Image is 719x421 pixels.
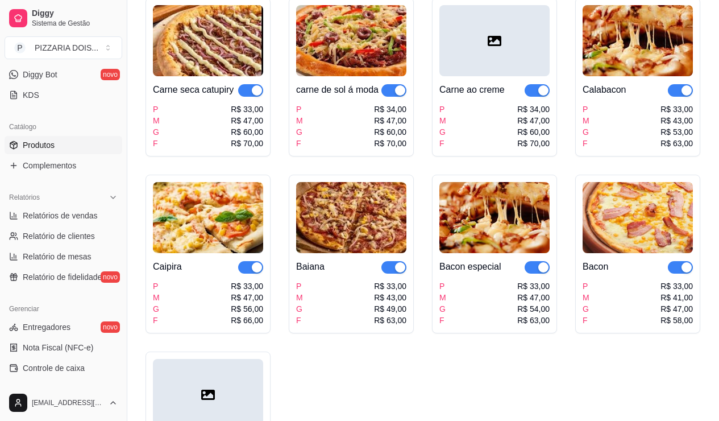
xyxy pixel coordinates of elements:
[374,138,406,149] div: R$ 70,00
[5,65,122,84] a: Diggy Botnovo
[517,315,550,326] div: R$ 63,00
[5,118,122,136] div: Catálogo
[231,104,263,115] div: R$ 33,00
[5,339,122,357] a: Nota Fiscal (NFC-e)
[231,292,263,303] div: R$ 47,00
[517,280,550,292] div: R$ 33,00
[439,104,446,115] div: P
[231,315,263,326] div: R$ 66,00
[374,115,406,126] div: R$ 47,00
[5,156,122,175] a: Complementos
[439,303,446,315] div: G
[296,292,303,303] div: M
[23,321,70,333] span: Entregadores
[5,136,122,154] a: Produtos
[231,126,263,138] div: R$ 60,00
[5,36,122,59] button: Select a team
[583,115,589,126] div: M
[583,315,589,326] div: F
[439,83,505,97] div: Carne ao creme
[374,303,406,315] div: R$ 49,00
[23,139,55,151] span: Produtos
[23,362,85,374] span: Controle de caixa
[660,126,693,138] div: R$ 53,00
[296,182,406,253] img: product-image
[153,315,160,326] div: F
[231,115,263,126] div: R$ 47,00
[23,69,57,80] span: Diggy Bot
[439,260,501,274] div: Bacon especial
[583,303,589,315] div: G
[517,115,550,126] div: R$ 47,00
[296,83,379,97] div: carne de sol á moda
[439,138,446,149] div: F
[9,193,40,202] span: Relatórios
[23,230,95,242] span: Relatório de clientes
[660,315,693,326] div: R$ 58,00
[296,5,406,76] img: product-image
[5,268,122,286] a: Relatório de fidelidadenovo
[23,271,102,283] span: Relatório de fidelidade
[660,280,693,292] div: R$ 33,00
[5,227,122,245] a: Relatório de clientes
[296,280,303,292] div: P
[583,182,693,253] img: product-image
[32,398,104,407] span: [EMAIL_ADDRESS][DOMAIN_NAME]
[14,42,26,53] span: P
[439,182,550,253] img: product-image
[23,251,92,262] span: Relatório de mesas
[5,359,122,377] a: Controle de caixa
[153,260,182,274] div: Caipira
[374,280,406,292] div: R$ 33,00
[296,138,303,149] div: F
[517,292,550,303] div: R$ 47,00
[583,260,608,274] div: Bacon
[23,342,93,353] span: Nota Fiscal (NFC-e)
[296,315,303,326] div: F
[23,89,39,101] span: KDS
[660,292,693,303] div: R$ 41,00
[23,383,84,394] span: Controle de fiado
[517,104,550,115] div: R$ 34,00
[660,104,693,115] div: R$ 33,00
[296,104,303,115] div: P
[5,379,122,398] a: Controle de fiado
[583,292,589,303] div: M
[296,303,303,315] div: G
[583,126,589,138] div: G
[374,315,406,326] div: R$ 63,00
[5,389,122,416] button: [EMAIL_ADDRESS][DOMAIN_NAME]
[439,126,446,138] div: G
[583,83,626,97] div: Calabacon
[5,86,122,104] a: KDS
[5,247,122,266] a: Relatório de mesas
[439,292,446,303] div: M
[153,280,160,292] div: P
[23,210,98,221] span: Relatórios de vendas
[296,260,325,274] div: Baiana
[439,280,446,292] div: P
[153,138,160,149] div: F
[231,138,263,149] div: R$ 70,00
[153,303,160,315] div: G
[660,303,693,315] div: R$ 47,00
[660,115,693,126] div: R$ 43,00
[153,115,160,126] div: M
[23,160,76,171] span: Complementos
[439,315,446,326] div: F
[296,115,303,126] div: M
[374,292,406,303] div: R$ 43,00
[583,5,693,76] img: product-image
[517,138,550,149] div: R$ 70,00
[153,292,160,303] div: M
[660,138,693,149] div: R$ 63,00
[32,9,118,19] span: Diggy
[5,300,122,318] div: Gerenciar
[583,280,589,292] div: P
[35,42,98,53] div: PIZZARIA DOIS ...
[231,303,263,315] div: R$ 56,00
[374,126,406,138] div: R$ 60,00
[517,303,550,315] div: R$ 54,00
[296,126,303,138] div: G
[5,5,122,32] a: DiggySistema de Gestão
